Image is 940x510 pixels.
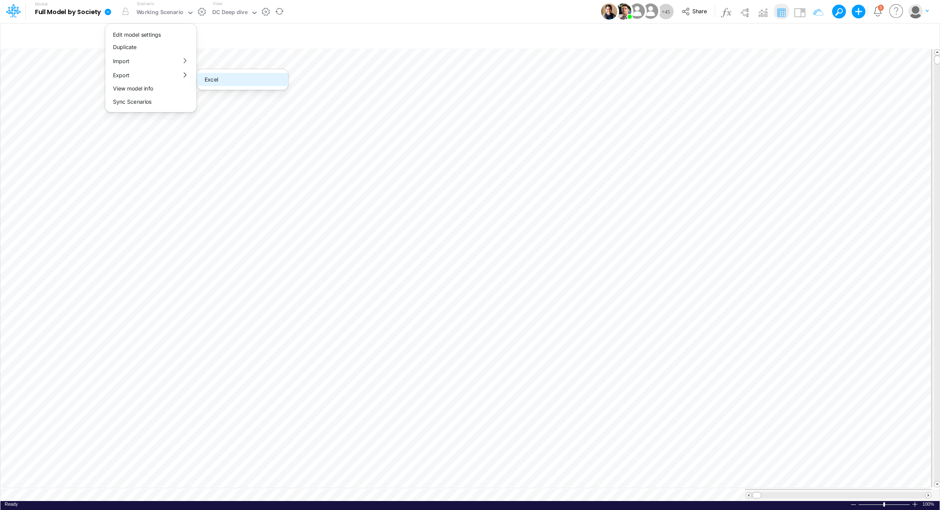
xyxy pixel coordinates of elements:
img: User Image Icon [628,2,647,21]
a: Notifications [873,6,882,16]
button: Share [677,5,713,18]
img: User Image Icon [641,2,660,21]
label: Model [35,2,48,7]
button: Import [105,54,197,68]
b: Full Model by Society [35,9,101,16]
div: Working Scenario [136,8,184,18]
div: Zoom Out [850,501,857,508]
span: 100% [923,501,935,507]
button: Duplicate [105,41,197,54]
input: Type a title here [8,27,754,44]
div: Zoom level [923,501,935,507]
div: Zoom [858,501,911,507]
img: User Image Icon [615,3,631,20]
div: In Ready mode [5,501,18,507]
button: Sync Scenarios [105,95,197,108]
span: + 45 [662,9,670,15]
button: Excel [197,73,288,86]
span: Share [692,8,707,14]
button: Edit model settings [105,28,197,41]
div: 3 unread items [879,6,882,9]
button: View model info [105,82,197,95]
img: User Image Icon [601,3,617,20]
div: Zoom [883,502,885,507]
button: Export [105,68,197,82]
div: DC Deep dive [212,8,248,18]
label: Scenario [137,0,154,7]
label: View [213,0,223,7]
span: Ready [5,501,18,507]
div: Zoom In [911,501,918,507]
